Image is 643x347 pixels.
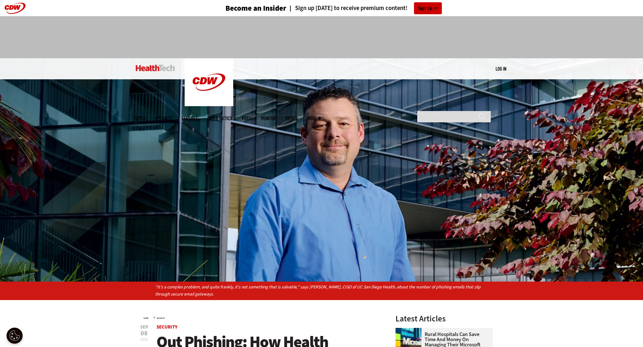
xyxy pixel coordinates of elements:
span: 2025 [140,337,148,342]
span: Sep [140,325,148,330]
span: More [307,116,321,121]
a: Sign up [DATE] to receive premium content! [286,5,408,11]
div: » [144,315,379,320]
h3: Latest Articles [396,315,493,323]
a: Security [157,317,165,319]
h3: Become an Insider [225,5,286,12]
span: Topics [134,116,145,121]
a: Home [144,317,148,319]
a: Sign Up [414,2,442,14]
a: Tips & Tactics [207,116,232,121]
a: Log in [496,66,506,72]
div: User menu [496,65,506,72]
iframe: advertisement [204,23,440,52]
img: Home [136,65,175,71]
a: Security [156,324,178,330]
a: CDW [185,101,233,108]
a: Microsoft building [396,328,425,333]
a: Video [242,116,251,121]
a: Become an Insider [201,5,286,12]
a: Features [182,116,198,121]
div: Cookie Settings [6,328,23,344]
span: 08 [140,330,148,337]
img: Home [185,58,233,106]
p: “It’s a complex problem, and quite frankly, it’s not something that is solvable,” says [PERSON_NA... [155,284,488,298]
span: Specialty [155,116,172,121]
a: MonITor [261,116,276,121]
button: Open Preferences [6,328,23,344]
a: Events [285,116,298,121]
